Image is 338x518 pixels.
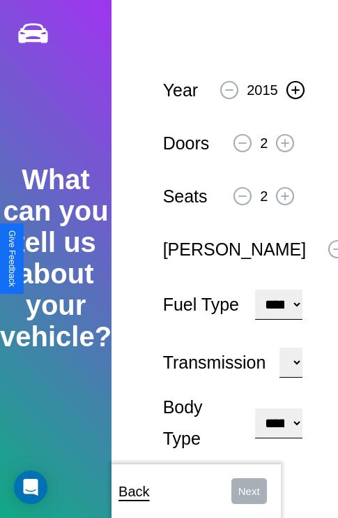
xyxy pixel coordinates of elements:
p: Transmission [163,347,266,378]
p: Fuel Type [163,289,241,320]
button: Next [231,478,267,504]
p: Body Type [163,392,241,454]
p: Back [118,479,149,504]
div: Open Intercom Messenger [14,471,47,504]
p: 2 [260,184,268,209]
p: 2015 [247,77,278,103]
p: Year [163,75,199,106]
div: Give Feedback [7,230,17,287]
p: [PERSON_NAME] [163,234,307,265]
p: 2 [260,131,268,156]
p: Doors [163,128,210,159]
p: Seats [163,181,208,212]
